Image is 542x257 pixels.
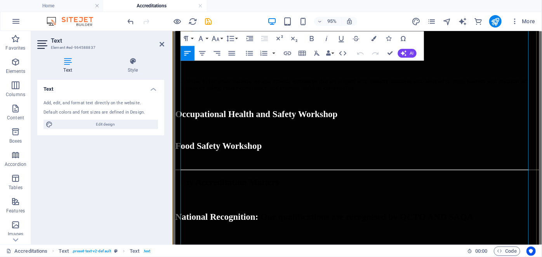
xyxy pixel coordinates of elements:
button: Paragraph Format [181,31,195,46]
i: Undo: Change text (Ctrl+Z) [127,17,135,26]
h4: Accreditations [103,2,207,10]
i: AI Writer [458,17,467,26]
i: Commerce [474,17,483,26]
button: Insert Table [295,46,309,60]
button: HTML [336,46,350,60]
button: Ordered List [271,46,277,60]
button: Font Family [195,31,209,46]
i: Pages (Ctrl+Alt+S) [427,17,436,26]
button: text_generator [458,17,467,26]
div: Default colors and font sizes are defined in Design. [43,109,158,116]
button: Edit design [43,120,158,129]
button: Special Characters [396,31,410,46]
button: Line Height [225,31,239,46]
button: Undo (Ctrl+Z) [354,46,368,60]
span: Code [497,247,517,256]
span: In addition to full qualifications, we also provide workshops that are aligned with industry stan... [3,49,380,63]
button: Subscript [287,31,301,46]
i: On resize automatically adjust zoom level to fit chosen device. [346,18,353,25]
p: Columns [6,91,25,98]
img: Editor Logo [45,17,103,26]
button: reload [188,17,198,26]
h6: 95% [326,17,338,26]
i: Publish [491,17,500,26]
button: navigator [443,17,452,26]
button: Decrease Indent [258,31,272,46]
button: Ordered List [257,46,271,60]
span: Click to select. Double-click to edit [59,247,69,256]
button: Superscript [273,31,287,46]
button: Align Justify [225,46,239,60]
button: Insert Link [281,46,295,60]
button: Align Left [181,46,195,60]
strong: Our qualifications are recognised by QCTO AND SAQA [93,191,317,201]
span: AI [410,51,413,55]
span: More [511,17,535,25]
button: Clear Formatting [310,46,324,60]
button: Data Bindings [325,46,335,60]
i: Save (Ctrl+S) [204,17,213,26]
nav: breadcrumb [59,247,151,256]
h6: Session time [467,247,488,256]
span: Food Safety Workshop [3,116,94,126]
span: National Recognition: [3,191,90,201]
button: publish [489,15,502,28]
span: . preset-text-v2-default [72,247,111,256]
h4: Text [37,80,164,94]
button: Font Size [210,31,224,46]
button: Increase Indent [243,31,257,46]
span: Click to select. Double-click to edit [130,247,139,256]
div: Add, edit, and format text directly on the website. [43,100,158,107]
button: More [508,15,539,28]
button: Align Center [195,46,209,60]
button: Code [494,247,520,256]
button: undo [126,17,135,26]
button: Confirm (Ctrl+⏎) [383,46,397,60]
button: Italic (Ctrl+I) [320,31,334,46]
p: Features [6,208,25,214]
button: AI [398,49,417,58]
p: Boxes [9,138,22,144]
p: Elements [6,68,26,74]
span: Occupational Health and Safety Workshop [3,83,174,93]
button: pages [427,17,436,26]
button: Usercentrics [526,247,536,256]
h4: Text [37,57,101,74]
p: Tables [9,185,23,191]
span: 00 00 [475,247,487,256]
button: save [204,17,213,26]
a: Click to cancel selection. Double-click to open Pages [6,247,47,256]
span: . text [143,247,150,256]
span: Health Workshops: [3,19,80,29]
button: Bold (Ctrl+B) [305,31,319,46]
button: Align Right [210,46,224,60]
button: Colors [367,31,381,46]
p: Accordion [5,161,26,167]
button: 95% [314,17,342,26]
i: Design (Ctrl+Alt+Y) [412,17,420,26]
button: design [412,17,421,26]
button: Icons [382,31,396,46]
button: Underline (Ctrl+U) [334,31,348,46]
p: Favorites [5,45,25,51]
h3: Element #ed-964588837 [51,44,149,51]
button: Unordered List [243,46,257,60]
p: Content [7,115,24,121]
button: Redo (Ctrl+Shift+Z) [368,46,382,60]
button: Strikethrough [349,31,363,46]
p: Images [8,231,24,237]
h4: Style [101,57,164,74]
i: Navigator [443,17,452,26]
i: This element is a customizable preset [114,249,118,253]
h2: Text [51,37,164,44]
span: : [481,248,482,254]
span: Edit design [55,120,156,129]
button: commerce [474,17,483,26]
span: Why Accreditation Matters [3,154,112,164]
